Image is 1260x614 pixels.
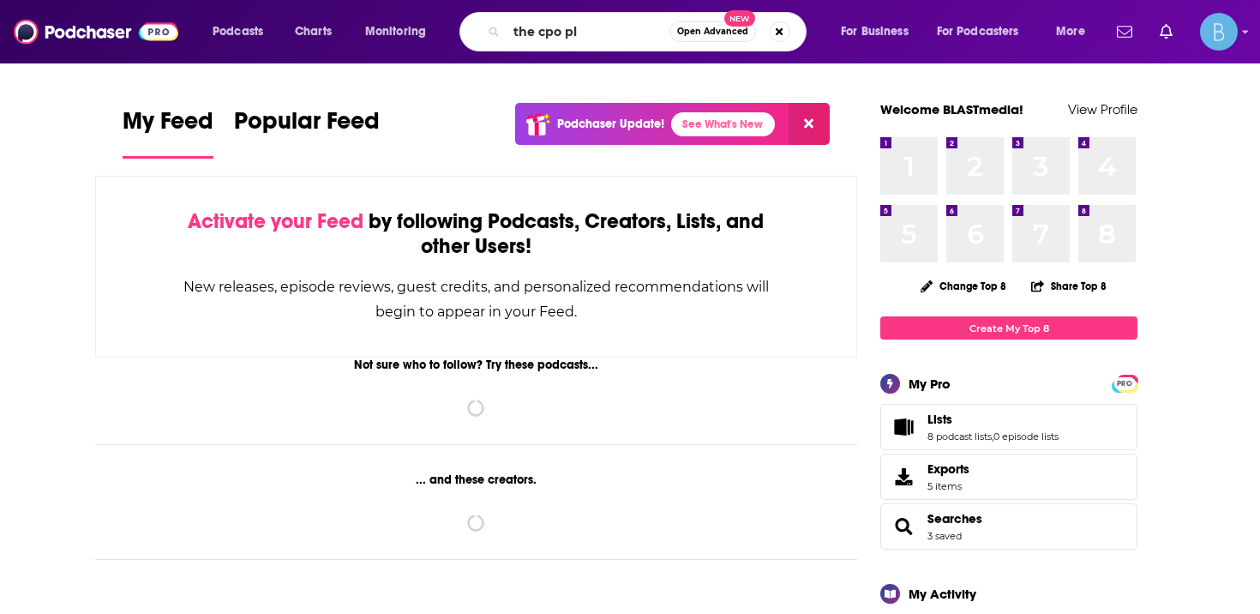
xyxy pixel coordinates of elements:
span: Open Advanced [677,27,748,36]
input: Search podcasts, credits, & more... [507,18,669,45]
span: PRO [1114,377,1135,390]
a: See What's New [671,112,775,136]
button: open menu [353,18,448,45]
a: Exports [880,454,1137,500]
span: Exports [927,461,969,477]
span: My Feed [123,106,213,146]
div: My Pro [909,376,951,392]
span: Logged in as BLASTmedia [1200,13,1238,51]
a: 3 saved [927,530,962,542]
span: Podcasts [213,20,263,44]
a: Lists [927,412,1059,427]
button: open menu [829,18,930,45]
a: Searches [927,511,982,527]
span: More [1056,20,1085,44]
div: Search podcasts, credits, & more... [476,12,823,51]
a: Popular Feed [234,106,380,159]
img: Podchaser - Follow, Share and Rate Podcasts [14,15,178,48]
span: , [992,430,993,442]
a: 0 episode lists [993,430,1059,442]
div: by following Podcasts, Creators, Lists, and other Users! [182,209,771,259]
span: Searches [880,503,1137,550]
button: open menu [1044,18,1107,45]
a: Show notifications dropdown [1153,17,1179,46]
span: Lists [927,412,952,427]
div: ... and these creators. [95,473,857,487]
button: Open AdvancedNew [669,21,756,42]
span: Lists [880,404,1137,450]
div: New releases, episode reviews, guest credits, and personalized recommendations will begin to appe... [182,274,771,324]
span: For Podcasters [937,20,1019,44]
span: Charts [295,20,332,44]
span: Popular Feed [234,106,380,146]
span: 5 items [927,480,969,492]
div: My Activity [909,586,976,602]
span: For Business [841,20,909,44]
span: Activate your Feed [188,208,363,234]
a: Welcome BLASTmedia! [880,101,1023,117]
img: User Profile [1200,13,1238,51]
a: PRO [1114,376,1135,389]
div: Not sure who to follow? Try these podcasts... [95,358,857,372]
button: Change Top 8 [910,275,1017,297]
span: Monitoring [365,20,426,44]
span: New [724,10,755,27]
a: Lists [886,415,921,439]
span: Exports [886,465,921,489]
a: Searches [886,515,921,539]
a: My Feed [123,106,213,159]
button: open menu [201,18,285,45]
a: Show notifications dropdown [1110,17,1139,46]
button: open menu [926,18,1044,45]
a: View Profile [1068,101,1137,117]
a: 8 podcast lists [927,430,992,442]
button: Show profile menu [1200,13,1238,51]
button: Share Top 8 [1030,269,1107,303]
a: Charts [284,18,342,45]
a: Create My Top 8 [880,316,1137,340]
p: Podchaser Update! [557,117,664,131]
